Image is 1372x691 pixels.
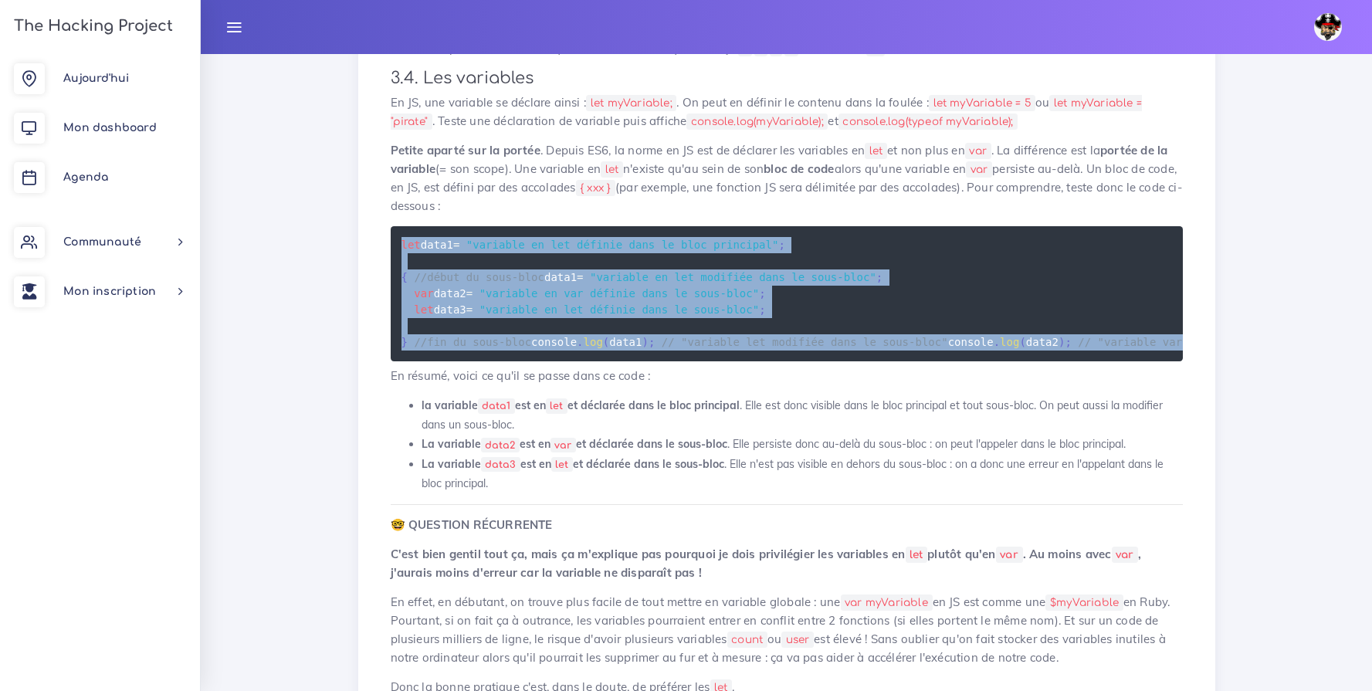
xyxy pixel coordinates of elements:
[876,271,882,283] span: ;
[391,143,1168,176] strong: portée de la variable
[759,287,765,300] span: ;
[478,398,515,414] code: data1
[996,547,1023,563] code: var
[686,113,828,130] code: console.log(myVariable);
[550,438,576,453] code: var
[401,336,408,348] span: }
[466,287,473,300] span: =
[965,143,991,159] code: var
[401,239,421,251] span: let
[966,161,992,178] code: var
[546,398,567,414] code: let
[63,236,141,248] span: Communauté
[1112,547,1139,563] code: var
[63,73,129,84] span: Aujourd'hui
[391,143,540,158] strong: Petite aparté sur la portée
[391,141,1183,215] p: . Depuis ES6, la norme en JS est de déclarer les variables en et non plus en . La différence est ...
[1078,336,1357,348] span: // "variable var définie dans le sous-bloc"
[422,435,1183,454] li: . Elle persiste donc au-delà du sous-bloc : on peut l'appeler dans le bloc principal.
[649,336,655,348] span: ;
[479,303,759,316] span: "variable en let définie dans le sous-bloc"
[422,455,1183,493] li: . Elle n'est pas visible en dehors du sous-bloc : on a donc une erreur en l'appelant dans le bloc...
[453,239,459,251] span: =
[414,271,544,283] span: //début du sous-bloc
[391,367,1183,385] p: En résumé, voici ce qu'il se passe dans ce code :
[601,161,623,178] code: let
[994,336,1000,348] span: .
[401,271,408,283] span: {
[841,594,933,611] code: var myVariable
[1314,13,1342,41] img: avatar
[1019,336,1025,348] span: (
[929,95,1035,111] code: let myVariable = 5
[906,547,928,563] code: let
[1045,594,1123,611] code: $myVariable
[481,457,520,473] code: data3
[391,593,1183,667] p: En effet, en débutant, on trouve plus facile de tout mettre en variable globale : une en JS est c...
[414,303,433,316] span: let
[662,336,948,348] span: // "variable let modifiée dans le sous-bloc"
[603,336,609,348] span: (
[838,113,1018,130] code: console.log(typeof myVariable);
[9,18,173,35] h3: The Hacking Project
[422,396,1183,435] li: . Elle est donc visible dans le bloc principal et tout sous-bloc. On peut aussi la modifier dans ...
[577,271,583,283] span: =
[422,398,740,412] strong: la variable est en et déclarée dans le bloc principal
[642,336,648,348] span: )
[1000,336,1019,348] span: log
[865,143,887,159] code: let
[764,161,834,176] strong: bloc de code
[391,93,1183,130] p: En JS, une variable se déclare ainsi : . On peut en définir le contenu dans la foulée : ou . Test...
[576,180,616,196] code: { xxx }
[391,517,553,532] strong: 🤓 QUESTION RÉCURRENTE
[1059,336,1065,348] span: )
[1065,336,1071,348] span: ;
[479,287,759,300] span: "variable en var définie dans le sous-bloc"
[727,632,767,648] code: count
[422,457,724,471] strong: La variable est en et déclarée dans le sous-bloc
[391,69,1183,88] h3: 3.4. Les variables
[466,239,779,251] span: "variable en let définie dans le bloc principal"
[781,632,814,648] code: user
[577,336,583,348] span: .
[778,239,784,251] span: ;
[590,271,876,283] span: "variable en let modifiée dans le sous-bloc"
[759,303,765,316] span: ;
[586,95,676,111] code: let myVariable;
[414,336,531,348] span: //fin du sous-bloc
[466,303,473,316] span: =
[414,287,433,300] span: var
[63,171,108,183] span: Agenda
[63,122,157,134] span: Mon dashboard
[391,95,1142,130] code: let myVariable = "pirate"
[551,457,573,473] code: let
[481,438,520,453] code: data2
[391,547,1142,580] strong: C'est bien gentil tout ça, mais ça m'explique pas pourquoi je dois privilégier les variables en p...
[63,286,156,297] span: Mon inscription
[584,336,603,348] span: log
[422,437,727,451] strong: La variable est en et déclarée dans le sous-bloc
